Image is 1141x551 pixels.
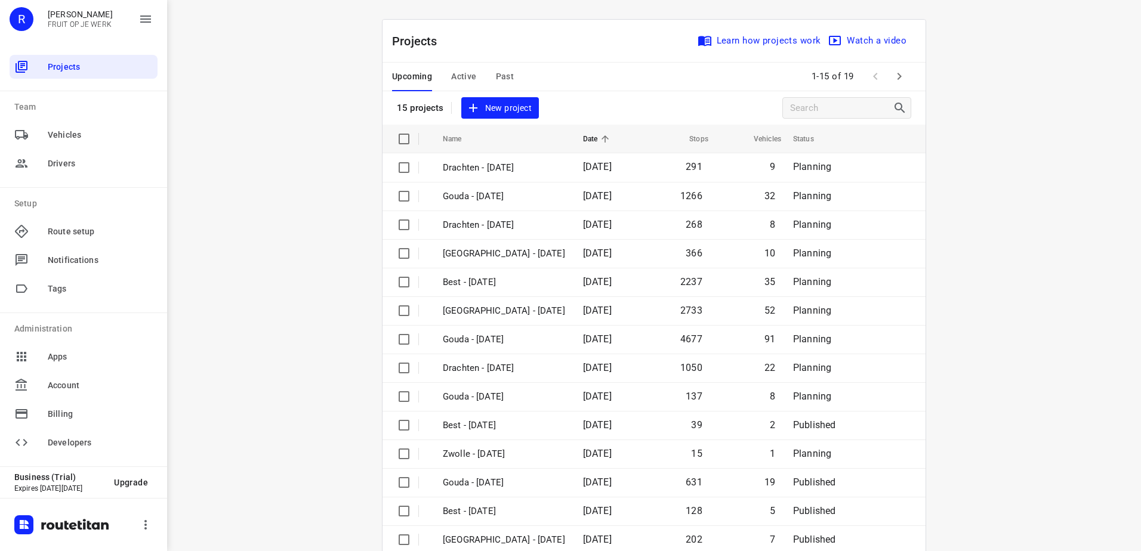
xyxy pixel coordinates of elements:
span: [DATE] [583,276,612,287]
span: 1050 [680,362,702,373]
div: Drivers [10,151,158,175]
p: Best - Friday [443,419,565,432]
div: Tags [10,277,158,301]
p: Remco Peek [48,10,113,19]
span: Drivers [48,157,153,170]
span: 35 [764,276,775,287]
p: Gouda - Friday [443,390,565,404]
p: Zwolle - Friday [443,447,565,461]
span: Upgrade [114,478,148,487]
span: New project [468,101,532,116]
p: Administration [14,323,158,335]
span: Date [583,132,613,146]
span: 1-15 of 19 [807,64,859,89]
p: Gouda - Tuesday [443,190,565,203]
div: Apps [10,345,158,369]
span: [DATE] [583,161,612,172]
input: Search projects [790,99,893,117]
span: [DATE] [583,362,612,373]
span: 22 [764,362,775,373]
span: 202 [686,534,702,545]
p: Team [14,101,158,113]
span: Name [443,132,477,146]
span: [DATE] [583,391,612,402]
span: [DATE] [583,219,612,230]
span: 32 [764,190,775,202]
span: 5 [770,505,775,516]
span: 15 [691,448,702,459]
span: 128 [686,505,702,516]
span: [DATE] [583,448,612,459]
span: [DATE] [583,247,612,259]
div: Search [893,101,911,115]
p: Expires [DATE][DATE] [14,484,104,493]
span: 2 [770,419,775,431]
span: Stops [674,132,708,146]
span: Vehicles [48,129,153,141]
span: 7 [770,534,775,545]
span: Notifications [48,254,153,267]
span: Billing [48,408,153,420]
span: Published [793,419,836,431]
p: Drachten - Monday [443,361,565,375]
span: Planning [793,362,831,373]
p: Antwerpen - Monday [443,247,565,261]
p: Drachten - Wednesday [443,161,565,175]
span: Account [48,379,153,392]
span: Developers [48,437,153,449]
span: Apps [48,351,153,363]
div: Notifications [10,248,158,272]
span: Published [793,476,836,488]
span: [DATE] [583,476,612,488]
span: Planning [793,247,831,259]
div: R [10,7,33,31]
span: 291 [686,161,702,172]
span: Planning [793,276,831,287]
div: Billing [10,402,158,426]
span: 137 [686,391,702,402]
span: Planning [793,305,831,316]
span: 4677 [680,333,702,345]
span: 19 [764,476,775,488]
span: 1 [770,448,775,459]
span: 1266 [680,190,702,202]
span: Status [793,132,829,146]
span: 268 [686,219,702,230]
span: Published [793,534,836,545]
span: Planning [793,333,831,345]
p: Best - Monday [443,275,565,289]
p: Drachten - Tuesday [443,218,565,232]
span: Planning [793,391,831,402]
span: Projects [48,61,153,73]
span: Next Page [887,64,911,88]
span: 366 [686,247,702,259]
p: Setup [14,197,158,210]
span: 631 [686,476,702,488]
p: Best - Thursday [443,504,565,518]
button: New project [461,97,539,119]
p: Zwolle - Thursday [443,533,565,547]
span: Tags [48,283,153,295]
span: Vehicles [738,132,781,146]
span: 9 [770,161,775,172]
span: [DATE] [583,305,612,316]
span: Past [496,69,514,84]
p: Business (Trial) [14,472,104,482]
div: Projects [10,55,158,79]
div: Developers [10,431,158,454]
button: Upgrade [104,472,158,493]
p: 15 projects [397,103,444,113]
span: 10 [764,247,775,259]
span: Route setup [48,225,153,238]
span: 39 [691,419,702,431]
span: Planning [793,448,831,459]
span: [DATE] [583,534,612,545]
span: 2237 [680,276,702,287]
span: Published [793,505,836,516]
p: Projects [392,32,447,50]
p: FRUIT OP JE WERK [48,20,113,29]
span: Active [451,69,476,84]
p: Gouda - Thursday [443,476,565,490]
span: [DATE] [583,505,612,516]
div: Route setup [10,219,158,243]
